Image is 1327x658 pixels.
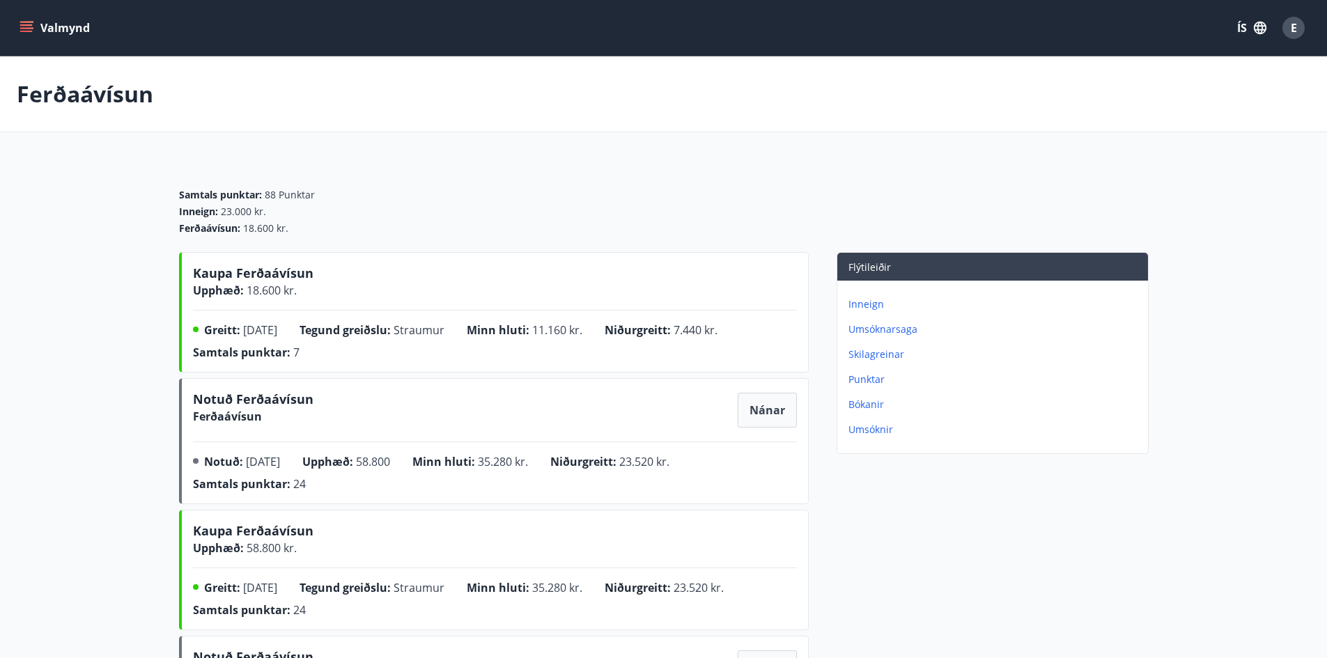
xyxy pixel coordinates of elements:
p: Punktar [848,373,1142,386]
span: Inneign : [179,205,218,219]
p: Bókanir [848,398,1142,412]
span: Kaupa Ferðaávísun [193,265,313,287]
span: [DATE] [243,322,277,338]
span: Ferðaávísun [193,409,262,424]
span: Niðurgreitt : [605,322,671,338]
span: Minn hluti : [412,454,475,469]
span: 58.800 [356,454,390,469]
p: Inneign [848,297,1142,311]
span: Minn hluti : [467,322,529,338]
span: Notuð : [204,454,243,469]
span: Samtals punktar : [193,602,290,618]
span: 23.520 kr. [674,580,724,595]
span: Flýtileiðir [848,260,891,274]
span: 58.800 kr. [244,540,297,556]
span: 18.600 kr. [244,283,297,298]
span: 35.280 kr. [532,580,582,595]
span: Samtals punktar : [193,476,290,492]
p: Ferðaávísun [17,79,153,109]
span: Straumur [394,580,444,595]
span: [DATE] [246,454,280,469]
span: Nánar [750,402,785,418]
p: Umsóknir [848,423,1142,437]
span: Samtals punktar : [193,345,290,360]
button: Nánar [738,393,796,427]
span: 24 [293,476,306,492]
button: menu [17,15,95,40]
span: Tegund greiðslu : [300,322,391,338]
span: Niðurgreitt : [550,454,616,469]
span: Kaupa Ferðaávísun [193,522,313,545]
span: Samtals punktar : [179,188,262,202]
span: 35.280 kr. [478,454,528,469]
span: Minn hluti : [467,580,529,595]
p: Umsóknarsaga [848,322,1142,336]
span: 11.160 kr. [532,322,582,338]
span: E [1291,20,1297,36]
button: ÍS [1229,15,1274,40]
span: [DATE] [243,580,277,595]
p: Skilagreinar [848,347,1142,361]
span: Greitt : [204,322,240,338]
span: 24 [293,602,306,618]
button: E [1277,11,1310,45]
span: Straumur [394,322,444,338]
span: 7.440 kr. [674,322,717,338]
span: Upphæð : [302,454,353,469]
span: Upphæð : [193,540,244,556]
span: Ferðaávísun : [179,221,240,235]
span: 23.520 kr. [619,454,669,469]
span: Niðurgreitt : [605,580,671,595]
span: Greitt : [204,580,240,595]
span: Tegund greiðslu : [300,580,391,595]
span: 23.000 kr. [221,205,266,219]
span: 88 Punktar [265,188,315,202]
span: 18.600 kr. [243,221,288,235]
span: Upphæð : [193,283,244,298]
span: Notuð Ferðaávísun [193,391,313,413]
span: 7 [293,345,300,360]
